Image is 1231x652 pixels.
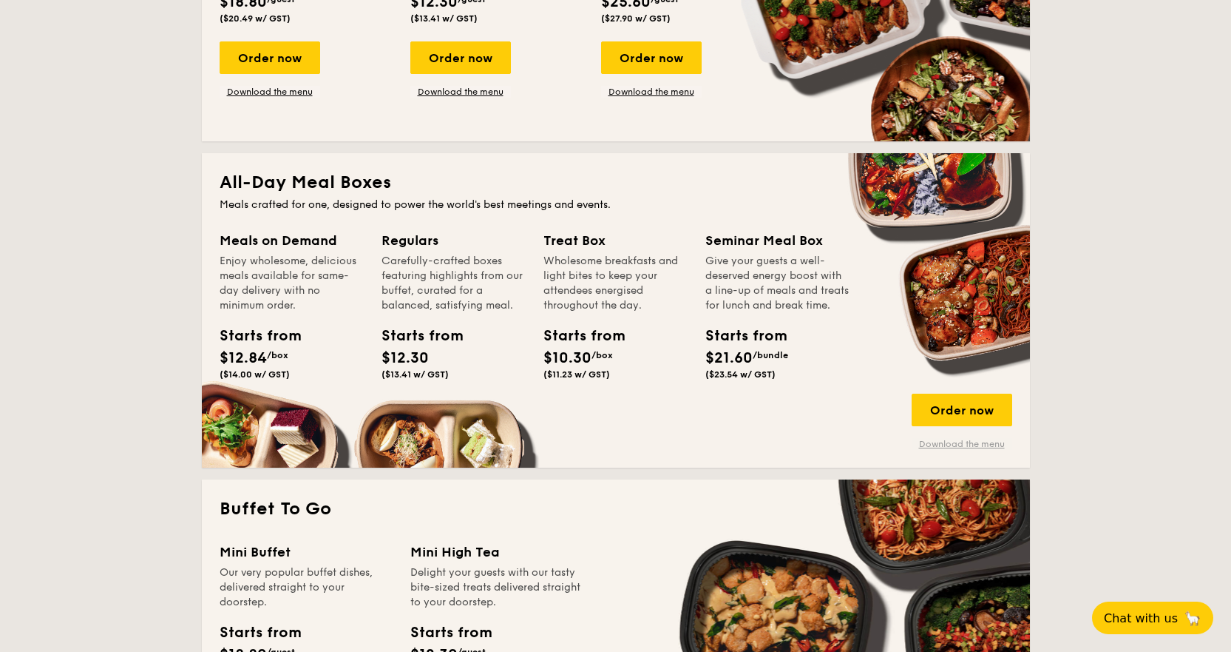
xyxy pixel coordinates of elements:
[220,542,393,562] div: Mini Buffet
[220,13,291,24] span: ($20.49 w/ GST)
[410,86,511,98] a: Download the menu
[601,41,702,74] div: Order now
[543,349,591,367] span: $10.30
[705,325,772,347] div: Starts from
[220,41,320,74] div: Order now
[753,350,788,360] span: /bundle
[220,497,1012,521] h2: Buffet To Go
[410,542,583,562] div: Mini High Tea
[543,230,688,251] div: Treat Box
[543,254,688,313] div: Wholesome breakfasts and light bites to keep your attendees energised throughout the day.
[381,254,526,313] div: Carefully-crafted boxes featuring highlights from our buffet, curated for a balanced, satisfying ...
[1104,611,1178,625] span: Chat with us
[912,394,1012,426] div: Order now
[220,622,300,644] div: Starts from
[220,86,320,98] a: Download the menu
[543,325,610,347] div: Starts from
[220,325,286,347] div: Starts from
[381,230,526,251] div: Regulars
[601,13,671,24] span: ($27.90 w/ GST)
[220,349,267,367] span: $12.84
[705,369,776,380] span: ($23.54 w/ GST)
[410,13,478,24] span: ($13.41 w/ GST)
[705,230,850,251] div: Seminar Meal Box
[220,565,393,610] div: Our very popular buffet dishes, delivered straight to your doorstep.
[1092,602,1213,634] button: Chat with us🦙
[220,171,1012,195] h2: All-Day Meal Boxes
[705,254,850,313] div: Give your guests a well-deserved energy boost with a line-up of meals and treats for lunch and br...
[705,349,753,367] span: $21.60
[381,349,429,367] span: $12.30
[543,369,610,380] span: ($11.23 w/ GST)
[267,350,288,360] span: /box
[1184,610,1201,627] span: 🦙
[912,438,1012,450] a: Download the menu
[381,369,449,380] span: ($13.41 w/ GST)
[220,369,290,380] span: ($14.00 w/ GST)
[591,350,613,360] span: /box
[601,86,702,98] a: Download the menu
[410,565,583,610] div: Delight your guests with our tasty bite-sized treats delivered straight to your doorstep.
[220,230,364,251] div: Meals on Demand
[410,622,491,644] div: Starts from
[410,41,511,74] div: Order now
[381,325,448,347] div: Starts from
[220,198,1012,212] div: Meals crafted for one, designed to power the world's best meetings and events.
[220,254,364,313] div: Enjoy wholesome, delicious meals available for same-day delivery with no minimum order.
